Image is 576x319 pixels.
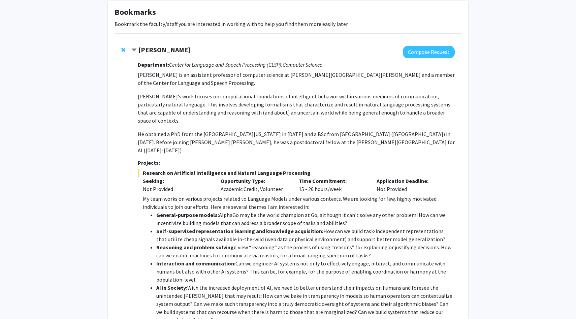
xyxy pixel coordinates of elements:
p: Opportunity Type: [221,177,289,185]
li: Can we engineer AI systems not only to effectively engage, interact, and communicate with humans ... [156,259,455,284]
li: How can we build task-independent representations that utilize cheap signals available in-the-wil... [156,227,455,243]
span: Remove Daniel Khashabi from bookmarks [121,47,125,53]
strong: [PERSON_NAME] [138,45,190,54]
button: Compose Request to Daniel Khashabi [403,46,455,58]
p: He obtained a PhD from the [GEOGRAPHIC_DATA][US_STATE] in [DATE] and a BSc from [GEOGRAPHIC_DATA]... [138,130,455,154]
p: [PERSON_NAME] is an assistant professor of computer science at [PERSON_NAME][GEOGRAPHIC_DATA][PER... [138,71,455,87]
div: Not Provided [143,185,211,193]
strong: Projects: [138,159,160,166]
p: Time Commitment: [299,177,367,185]
h1: Bookmarks [115,7,461,17]
strong: AI in Society: [156,284,187,291]
span: Contract Daniel Khashabi Bookmark [131,47,137,53]
strong: Reasoning and problem solving: [156,244,235,251]
p: [PERSON_NAME]’s work focuses on computational foundations of intelligent behavior within various ... [138,92,455,125]
p: Bookmark the faculty/staff you are interested in working with to help you find them more easily l... [115,20,461,28]
i: Computer Science [283,61,322,68]
i: Center for Language and Speech Processing (CLSP), [169,61,283,68]
span: Research on Artificial Intelligence and Natural Language Processing [138,169,455,177]
p: Application Deadline: [377,177,445,185]
p: Seeking: [143,177,211,185]
div: Not Provided [372,177,450,193]
strong: General-purpose models: [156,212,219,218]
p: My team works on various projects related to Language Models under various contexts. We are looki... [143,195,455,211]
li: I view “reasoning” as the process of using “reasons” for explaining or justifying decisions. How ... [156,243,455,259]
div: 15 - 20 hours/week [294,177,372,193]
iframe: Chat [5,289,29,314]
strong: Interaction and communication: [156,260,235,267]
li: AlphaGo may be the world champion at Go, although it can't solve any other problem! How can we in... [156,211,455,227]
strong: Department: [138,61,169,68]
div: Academic Credit, Volunteer [216,177,294,193]
strong: Self-supervised representation learning and knowledge acquisition: [156,228,323,234]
